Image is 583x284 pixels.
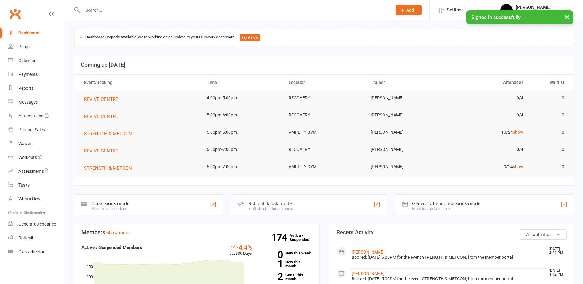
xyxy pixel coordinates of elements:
td: 0/4 [447,91,529,105]
a: 1New this month [261,260,312,268]
td: 0 [529,108,570,122]
div: Dashboard [18,30,40,35]
span: All activities [526,232,552,237]
div: Booked: [DATE] 5:00PM for the event STRENGTH & METCON, from the member portal [352,276,544,282]
a: Assessments [8,164,65,178]
button: Try it now [240,34,260,41]
td: AMPLIFY GYM [283,125,365,140]
a: Roll call [8,231,65,245]
a: People [8,40,65,54]
a: show [513,130,523,135]
div: Member self check-in [91,207,129,211]
td: RECOVERY [283,108,365,122]
td: [PERSON_NAME] [365,125,447,140]
div: Last 30 Days [229,244,252,257]
span: REVIVE CENTRE [84,97,118,102]
button: REVIVE CENTRE [84,96,123,103]
button: REVIVE CENTRE [84,147,123,155]
td: RECOVERY [283,142,365,157]
td: [PERSON_NAME] [365,160,447,174]
h3: Members [81,229,312,235]
strong: 174 [271,233,290,242]
strong: Active / Suspended Members [81,245,142,250]
div: Automations [18,113,43,118]
a: Clubworx [7,6,23,22]
div: Reports [18,86,33,91]
div: Staff check-in for members [248,207,293,211]
th: Time [201,75,283,90]
div: People [18,44,31,49]
span: REVIVE CENTRE [84,148,118,154]
a: Product Sales [8,123,65,137]
div: Great for the front desk [412,207,480,211]
div: Roll call kiosk mode [248,201,293,207]
button: REVIVE CENTRE [84,113,123,120]
span: REVIVE CENTRE [84,114,118,119]
div: Calendar [18,58,36,63]
td: [PERSON_NAME] [365,108,447,122]
div: Roll call [18,235,33,240]
div: Booked: [DATE] 5:00PM for the event STRENGTH & METCON, from the member portal [352,255,544,260]
time: [DATE] 4:22 PM [546,247,566,255]
td: 0/4 [447,142,529,157]
div: Waivers [18,141,33,146]
a: 2Canx. this month [261,273,312,281]
a: [PERSON_NAME] [352,271,384,276]
a: Workouts [8,151,65,164]
td: 0/4 [447,108,529,122]
div: What's New [18,196,41,201]
span: Settings [447,3,464,17]
th: Attendees [447,75,529,90]
span: Signed in successfully. [471,14,522,20]
td: 4:00pm-5:00pm [201,91,283,105]
td: 0 [529,142,570,157]
button: × [561,10,573,24]
th: Event/Booking [78,75,201,90]
div: Class check-in [18,249,45,254]
div: Workouts [18,155,37,160]
div: [PERSON_NAME] [516,5,561,10]
th: Trainer [365,75,447,90]
a: Dashboard [8,26,65,40]
div: Messages [18,100,38,105]
button: Add [396,5,422,15]
span: STRENGTH & METCON [84,165,132,171]
a: Class kiosk mode [8,245,65,259]
time: [DATE] 4:12 PM [546,269,566,277]
a: 174Active / Suspended [290,229,317,246]
a: Calendar [8,54,65,68]
div: We're working on an update to your Clubworx dashboard. [74,29,574,46]
h3: Coming up [DATE] [81,62,567,68]
td: [PERSON_NAME] [365,142,447,157]
div: Amplify Fitness Bayside [516,10,561,16]
strong: 2 [261,272,283,281]
div: General attendance kiosk mode [412,201,480,207]
input: Search... [81,6,388,14]
td: 5:00pm-6:00pm [201,125,283,140]
span: Add [406,8,414,13]
td: AMPLIFY GYM [283,160,365,174]
div: Class kiosk mode [91,201,129,207]
div: Tasks [18,183,30,187]
td: 0 [529,91,570,105]
td: RECOVERY [283,91,365,105]
th: Waitlist [529,75,570,90]
div: General attendance [18,222,56,227]
div: Assessments [18,169,49,174]
span: STRENGTH & METCON [84,131,132,136]
img: thumb_image1596355059.png [500,4,513,16]
strong: 1 [261,259,283,268]
a: Reports [8,81,65,95]
a: Tasks [8,178,65,192]
td: 0 [529,125,570,140]
td: 0 [529,160,570,174]
a: Automations [8,109,65,123]
a: show more [107,230,130,235]
a: What's New [8,192,65,206]
div: Payments [18,72,38,77]
a: Waivers [8,137,65,151]
td: [PERSON_NAME] [365,91,447,105]
div: Product Sales [18,127,45,132]
h3: Recent Activity [337,229,567,235]
div: -4.4% [229,244,252,250]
